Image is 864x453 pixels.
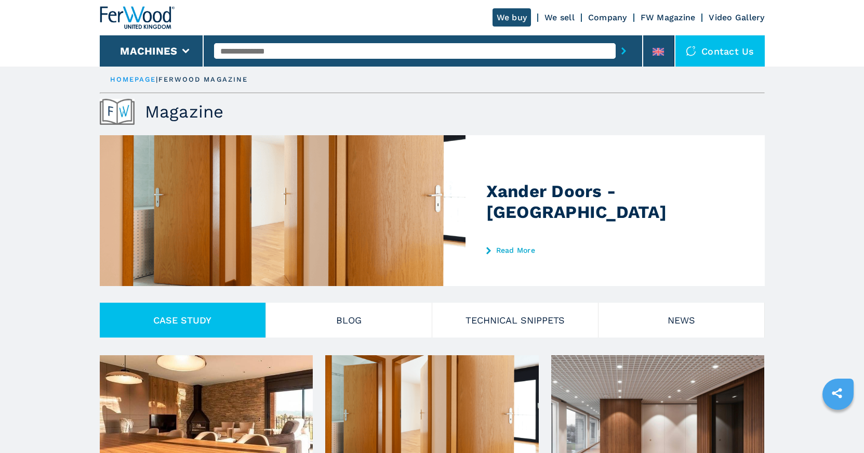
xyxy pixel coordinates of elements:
[100,303,266,338] button: CASE STUDY
[100,99,135,125] img: Find out the latest news from Ferwood | UK
[145,101,224,122] h1: Magazine
[686,46,696,56] img: Contact us
[599,303,765,338] button: NEWS
[675,35,765,67] div: Contact us
[266,303,432,338] button: Blog
[641,12,696,22] a: FW Magazine
[709,12,764,22] a: Video Gallery
[156,75,158,83] span: |
[486,246,690,254] a: Read More
[158,75,248,84] p: ferwood magazine
[100,135,509,286] img: Xander Doors - United Kingdom
[100,6,175,29] img: Ferwood
[493,8,531,27] a: We buy
[120,45,177,57] button: Machines
[616,39,632,63] button: submit-button
[588,12,627,22] a: Company
[110,75,156,83] a: HOMEPAGE
[824,380,850,406] a: sharethis
[432,303,599,338] button: TECHNICAL SNIPPETS
[544,12,575,22] a: We sell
